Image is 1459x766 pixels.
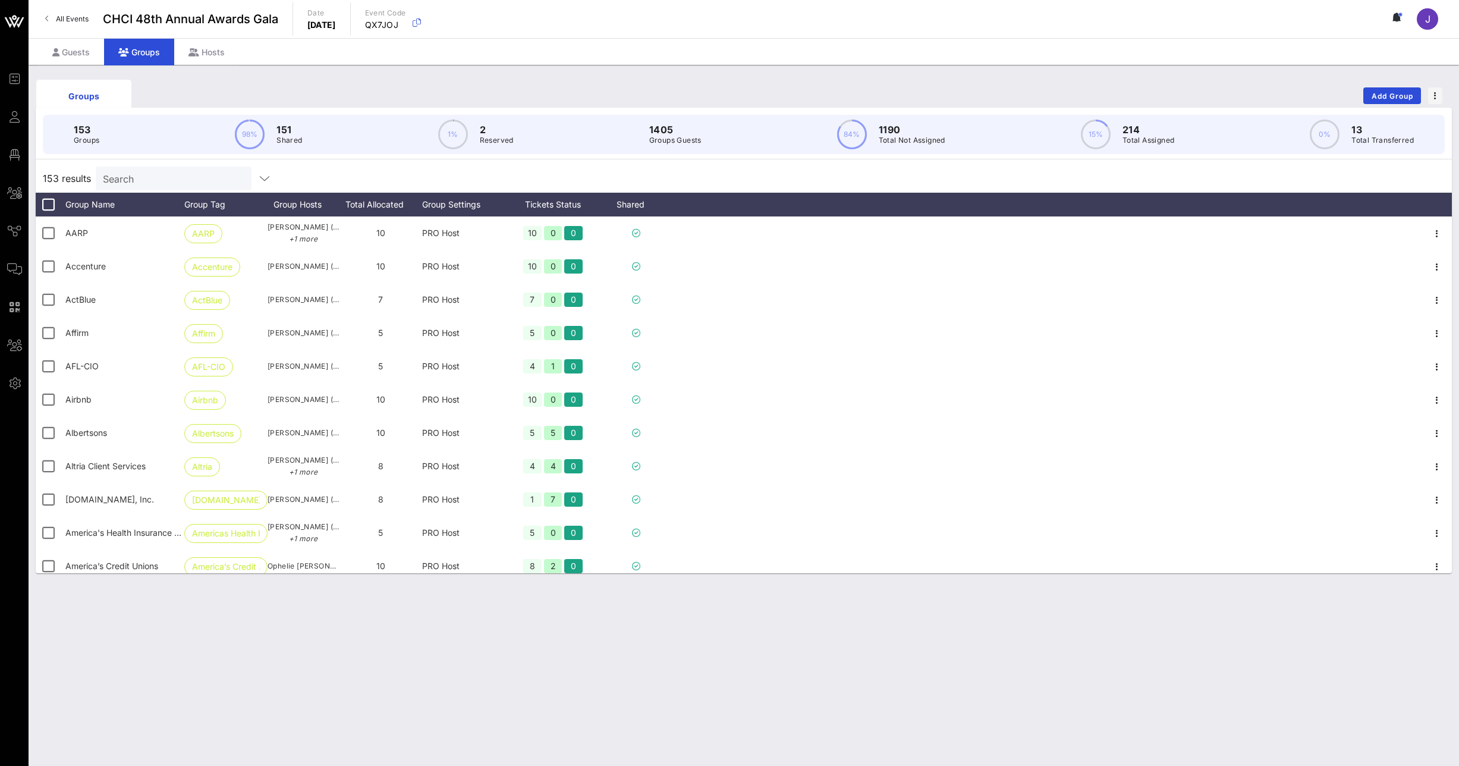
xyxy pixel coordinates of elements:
span: [DOMAIN_NAME], Inc. [192,491,260,509]
span: AFL-CIO [192,358,225,376]
span: CHCI 48th Annual Awards Gala [103,10,278,28]
span: Accenture [192,258,232,276]
span: [PERSON_NAME] ([EMAIL_ADDRESS][DOMAIN_NAME]) [268,521,339,545]
span: 5 [378,361,383,371]
div: 5 [523,426,542,440]
div: PRO Host [422,383,505,416]
div: 4 [523,359,542,373]
span: [PERSON_NAME] ([EMAIL_ADDRESS][PERSON_NAME][DOMAIN_NAME]) [268,394,339,406]
span: America’s Credit Unions [65,561,158,571]
div: 7 [523,293,542,307]
p: 153 [74,123,99,137]
div: 0 [564,226,583,240]
span: Altria [192,458,212,476]
span: [PERSON_NAME] ([EMAIL_ADDRESS][DOMAIN_NAME]) [268,294,339,306]
span: ActBlue [192,291,222,309]
div: 0 [564,259,583,274]
div: PRO Host [422,450,505,483]
div: Shared [600,193,672,216]
p: 214 [1122,123,1175,137]
p: Reserved [480,134,514,146]
span: ActBlue [65,294,96,304]
span: America's Health Insurance Plan (AHIP) [65,528,219,538]
div: 0 [564,393,583,407]
a: All Events [38,10,96,29]
div: 1 [544,359,562,373]
p: Date [307,7,336,19]
div: Group Settings [422,193,505,216]
div: 0 [564,359,583,373]
p: 1405 [649,123,702,137]
span: 10 [376,561,385,571]
div: 0 [544,226,562,240]
span: Albertsons [192,425,234,442]
div: 1 [523,492,542,507]
div: 0 [564,559,583,573]
div: 10 [523,226,542,240]
div: 0 [564,459,583,473]
div: PRO Host [422,550,505,583]
div: 0 [564,426,583,440]
div: PRO Host [422,283,505,316]
div: 5 [544,426,562,440]
div: Group Tag [184,193,268,216]
div: 0 [544,293,562,307]
span: 5 [378,328,383,338]
span: 10 [376,428,385,438]
div: 2 [544,559,562,573]
div: PRO Host [422,250,505,283]
div: 0 [544,259,562,274]
div: Guests [38,39,104,65]
div: 0 [544,526,562,540]
div: Groups [104,39,174,65]
p: QX7JOJ [365,19,406,31]
p: 13 [1351,123,1414,137]
span: AFL-CIO [65,361,99,371]
div: 7 [544,492,562,507]
span: Altria Client Services [65,461,146,471]
div: PRO Host [422,483,505,516]
span: Airbnb [65,394,92,404]
p: Total Assigned [1122,134,1175,146]
p: Shared [276,134,302,146]
button: Add Group [1363,87,1421,104]
div: PRO Host [422,216,505,250]
span: 10 [376,261,385,271]
p: +1 more [268,233,339,245]
span: Accenture [65,261,106,271]
p: 2 [480,123,514,137]
div: 0 [544,393,562,407]
span: Ophelie [PERSON_NAME] ([EMAIL_ADDRESS][DOMAIN_NAME]) [268,560,339,572]
div: Hosts [174,39,239,65]
p: Total Not Assigned [879,134,945,146]
p: Event Code [365,7,406,19]
p: +1 more [268,466,339,478]
div: 0 [544,326,562,340]
div: 5 [523,526,542,540]
div: PRO Host [422,516,505,550]
span: Amazon.com, Inc. [65,494,154,504]
span: 10 [376,228,385,238]
div: 10 [523,393,542,407]
div: 4 [523,459,542,473]
span: Americas Health I… [192,525,260,542]
div: 0 [564,293,583,307]
span: [PERSON_NAME] ([EMAIL_ADDRESS][DOMAIN_NAME]) [268,360,339,372]
div: PRO Host [422,416,505,450]
span: 8 [378,494,383,504]
span: Affirm [65,328,89,338]
div: Tickets Status [505,193,600,216]
span: All Events [56,14,89,23]
span: AARP [192,225,215,243]
span: [PERSON_NAME] ([EMAIL_ADDRESS][PERSON_NAME][DOMAIN_NAME]) [268,427,339,439]
span: AARP [65,228,88,238]
div: Group Hosts [268,193,339,216]
div: Total Allocated [339,193,422,216]
span: 7 [378,294,383,304]
div: 8 [523,559,542,573]
div: PRO Host [422,350,505,383]
div: 10 [523,259,542,274]
span: [PERSON_NAME] ([PERSON_NAME][EMAIL_ADDRESS][PERSON_NAME][DOMAIN_NAME]) [268,260,339,272]
div: 0 [564,492,583,507]
span: Airbnb [192,391,218,409]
